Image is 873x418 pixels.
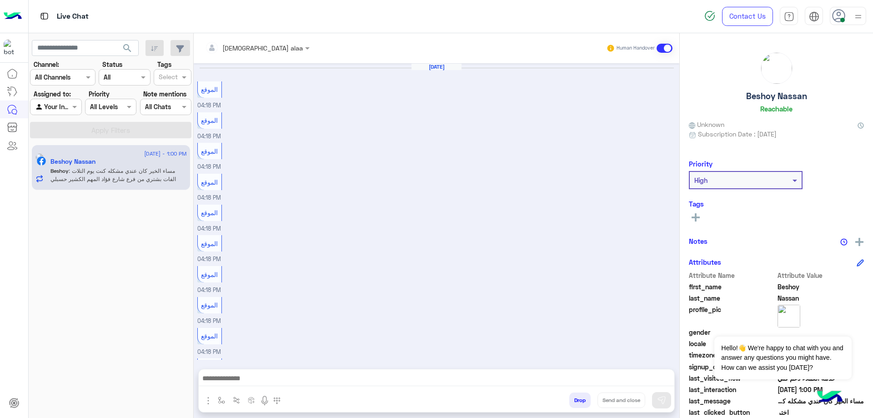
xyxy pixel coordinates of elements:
img: send message [657,396,666,405]
span: اختر [778,408,864,417]
button: Drop [569,393,591,408]
label: Priority [89,89,110,99]
span: last_interaction [689,385,776,394]
h6: Attributes [689,258,721,266]
span: Attribute Value [778,271,864,280]
span: profile_pic [689,305,776,326]
button: Trigger scenario [229,393,244,408]
img: hulul-logo.png [814,382,846,413]
span: الموقع [201,332,218,340]
span: Beshoy [50,167,69,174]
span: 04:18 PM [197,348,221,355]
a: Contact Us [722,7,773,26]
span: Nassan [778,293,864,303]
span: 04:18 PM [197,133,221,140]
img: send voice note [259,395,270,406]
img: Trigger scenario [233,397,240,404]
span: الموقع [201,271,218,278]
button: Send and close [597,393,645,408]
small: Human Handover [617,45,655,52]
span: 04:18 PM [197,225,221,232]
button: create order [244,393,259,408]
h6: Notes [689,237,707,245]
h5: Beshoy Nassan [50,158,95,166]
span: الموقع [201,240,218,247]
span: 04:18 PM [197,102,221,109]
span: last_clicked_button [689,408,776,417]
span: last_message [689,396,776,406]
img: 713415422032625 [4,40,20,56]
span: [DATE] - 1:00 PM [144,150,186,158]
span: signup_date [689,362,776,372]
img: picture [761,53,792,84]
span: الموقع [201,301,218,309]
span: 2025-08-23T10:00:32.191Z [778,385,864,394]
span: timezone [689,350,776,360]
div: Select [157,72,178,84]
span: gender [689,327,776,337]
span: مساء الخير كان عندي مشكله كنت يوم التلات الفات بشتري من فرع شارع فؤاد المهم الكشير حسبلي قطعه مش ... [50,167,186,223]
span: Subscription Date : [DATE] [698,129,777,139]
img: tab [39,10,50,22]
span: Attribute Name [689,271,776,280]
span: الموقع [201,116,218,124]
img: picture [35,153,44,161]
img: select flow [218,397,225,404]
span: Unknown [689,120,724,129]
img: Facebook [37,156,46,166]
img: Logo [4,7,22,26]
h5: Beshoy Nassan [746,91,807,101]
img: create order [248,397,255,404]
span: الموقع [201,209,218,217]
label: Status [102,60,122,69]
span: search [122,43,133,54]
span: الموقع [201,86,218,93]
span: مساء الخير كان عندي مشكله كنت يوم التلات الفات بشتري من فرع شارع فؤاد المهم الكشير حسبلي قطعه مش ... [778,396,864,406]
img: send attachment [203,395,214,406]
img: notes [840,238,848,246]
label: Note mentions [143,89,186,99]
img: tab [784,11,794,22]
img: spinner [704,10,715,21]
img: tab [809,11,819,22]
span: 04:18 PM [197,256,221,262]
label: Assigned to: [34,89,71,99]
h6: Reachable [760,105,793,113]
span: first_name [689,282,776,292]
img: add [855,238,863,246]
span: locale [689,339,776,348]
a: tab [780,7,798,26]
h6: Priority [689,160,712,168]
h6: [DATE] [411,64,462,70]
h6: Tags [689,200,864,208]
span: 04:18 PM [197,163,221,170]
button: search [116,40,139,60]
span: last_name [689,293,776,303]
p: Live Chat [57,10,89,23]
span: Beshoy [778,282,864,292]
label: Tags [157,60,171,69]
span: 04:18 PM [197,287,221,293]
span: الموقع [201,147,218,155]
img: make a call [273,397,281,404]
label: Channel: [34,60,59,69]
span: 04:18 PM [197,317,221,324]
span: Hello!👋 We're happy to chat with you and answer any questions you might have. How can we assist y... [714,337,851,379]
span: 04:18 PM [197,194,221,201]
button: select flow [214,393,229,408]
span: last_visited_flow [689,373,776,383]
img: profile [853,11,864,22]
button: Apply Filters [30,122,191,138]
img: picture [778,305,800,327]
span: الموقع [201,178,218,186]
